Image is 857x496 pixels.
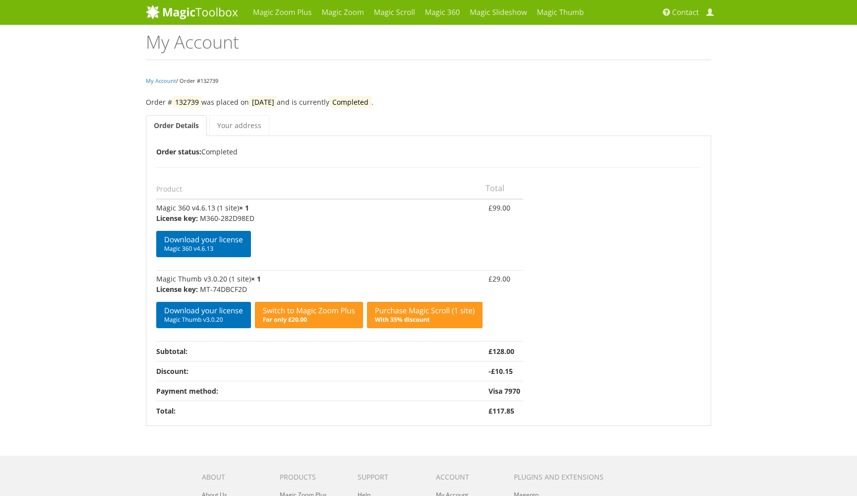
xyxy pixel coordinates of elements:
[486,178,523,199] th: Total
[164,316,243,324] span: Magic Thumb v3.0.20
[358,473,421,481] h6: Support
[489,406,492,416] span: £
[491,366,495,376] span: £
[146,77,176,84] a: My Account
[156,284,198,294] strong: License key:
[156,213,198,223] strong: License key:
[156,361,486,381] th: Discount:
[156,147,201,156] b: Order status:
[172,96,201,108] mark: 132739
[146,75,711,86] nav: / Order #132739
[209,115,269,136] a: Your address
[489,347,514,356] bdi: 128.00
[156,401,486,421] th: Total:
[156,284,483,294] p: MT-74DBCF2D
[156,146,701,157] p: Completed
[489,274,510,283] bdi: 29.00
[489,203,510,213] bdi: 99.00
[164,245,243,253] span: Magic 360 v4.6.13
[156,302,251,328] a: Download your licenseMagic Thumb v3.0.20
[489,406,514,416] bdi: 117.85
[156,270,486,341] td: Magic Thumb v3.0.20 (1 site)
[239,203,249,213] strong: × 1
[514,473,616,481] h6: Plugins and extensions
[249,96,277,108] mark: [DATE]
[489,203,492,213] span: £
[156,199,486,270] td: Magic 360 v4.6.13 (1 site)
[491,366,513,376] bdi: 10.15
[156,381,486,401] th: Payment method:
[146,96,711,108] p: Order # was placed on and is currently .
[367,302,483,328] a: Purchase Magic Scroll (1 site)With 35% discount
[486,381,523,401] td: Visa 7970
[156,178,486,199] th: Product
[255,302,363,328] a: Switch to Magic Zoom PlusFor only £20.00
[280,473,343,481] h6: Products
[486,361,523,381] td: -
[489,347,492,356] span: £
[263,315,307,324] b: For only £20.00
[329,96,371,108] mark: Completed
[375,315,430,324] b: With 35% discount
[156,213,483,223] p: M360-282D98ED
[672,7,699,17] span: Contact
[146,115,207,136] a: Order Details
[251,274,261,283] strong: × 1
[202,473,265,481] h6: About
[489,274,492,283] span: £
[156,341,486,361] th: Subtotal:
[146,32,711,60] h1: My Account
[146,4,238,19] img: MagicToolbox.com - Image tools for your website
[436,473,499,481] h6: Account
[156,231,251,257] a: Download your licenseMagic 360 v4.6.13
